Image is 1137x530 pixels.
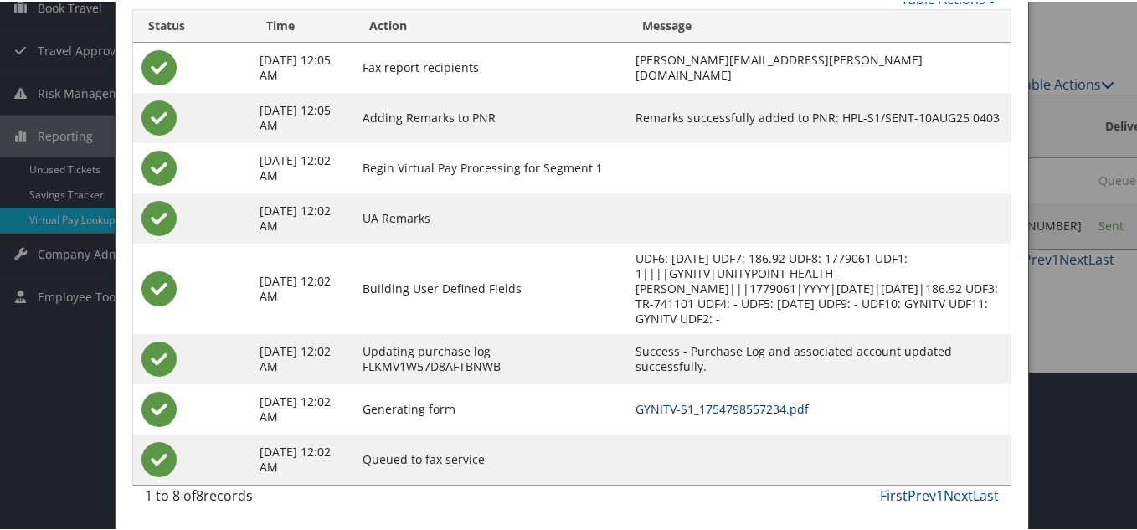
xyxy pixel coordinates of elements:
a: 1 [936,485,944,503]
a: Prev [908,485,936,503]
td: [DATE] 12:02 AM [251,383,354,433]
a: GYNITV-S1_1754798557234.pdf [635,399,809,415]
td: Fax report recipients [354,41,627,91]
div: 1 to 8 of records [145,484,340,512]
td: [DATE] 12:02 AM [251,433,354,483]
a: Next [944,485,973,503]
th: Time: activate to sort column ascending [251,8,354,41]
a: Last [973,485,999,503]
td: Success - Purchase Log and associated account updated successfully. [627,332,1011,383]
td: [DATE] 12:02 AM [251,192,354,242]
a: First [880,485,908,503]
td: [DATE] 12:05 AM [251,91,354,142]
td: Queued to fax service [354,433,627,483]
td: Adding Remarks to PNR [354,91,627,142]
td: Updating purchase log FLKMV1W57D8AFTBNWB [354,332,627,383]
td: Generating form [354,383,627,433]
td: Begin Virtual Pay Processing for Segment 1 [354,142,627,192]
th: Status: activate to sort column ascending [133,8,251,41]
span: 8 [196,485,203,503]
td: [DATE] 12:02 AM [251,142,354,192]
td: Remarks successfully added to PNR: HPL-S1/SENT-10AUG25 0403 [627,91,1011,142]
td: [DATE] 12:02 AM [251,242,354,332]
td: Building User Defined Fields [354,242,627,332]
th: Action: activate to sort column ascending [354,8,627,41]
td: UA Remarks [354,192,627,242]
td: [DATE] 12:02 AM [251,332,354,383]
th: Message: activate to sort column ascending [627,8,1011,41]
td: [DATE] 12:05 AM [251,41,354,91]
td: UDF6: [DATE] UDF7: 186.92 UDF8: 1779061 UDF1: 1||||GYNITV|UNITYPOINT HEALTH - [PERSON_NAME]|||177... [627,242,1011,332]
td: [PERSON_NAME][EMAIL_ADDRESS][PERSON_NAME][DOMAIN_NAME] [627,41,1011,91]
